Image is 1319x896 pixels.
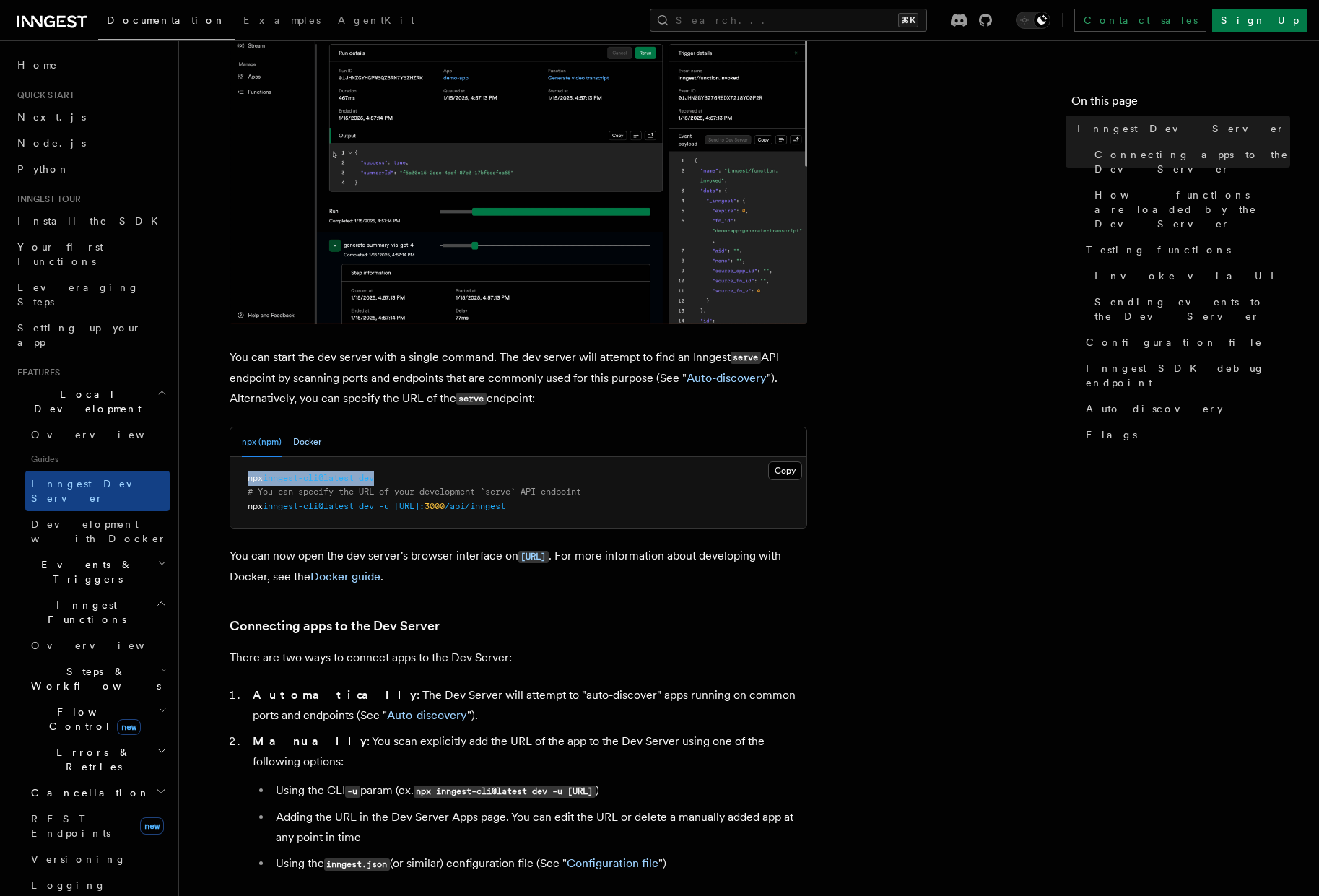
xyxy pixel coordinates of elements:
a: Configuration file [567,856,658,870]
div: Local Development [12,422,170,552]
span: Python [17,163,70,175]
span: Next.js [17,111,86,123]
a: Invoke via UI [1089,263,1290,289]
a: Inngest Dev Server [25,471,170,511]
a: Sending events to the Dev Server [1089,289,1290,329]
a: Testing functions [1080,237,1290,263]
a: Versioning [25,846,170,872]
a: Next.js [12,104,170,130]
span: Overview [31,429,180,440]
code: npx inngest-cli@latest dev -u [URL] [414,786,596,798]
span: /api/inngest [445,501,505,511]
span: npx [248,473,263,483]
a: Home [12,52,170,78]
a: Contact sales [1074,9,1206,32]
code: [URL] [518,551,549,563]
a: Setting up your app [12,315,170,355]
span: Versioning [31,853,126,865]
a: Docker guide [310,570,380,583]
code: serve [731,352,761,364]
span: Flags [1086,427,1137,442]
a: Install the SDK [12,208,170,234]
span: Documentation [107,14,226,26]
p: There are two ways to connect apps to the Dev Server: [230,648,807,668]
span: Configuration file [1086,335,1263,349]
span: Your first Functions [17,241,103,267]
button: Local Development [12,381,170,422]
span: inngest-cli@latest [263,501,354,511]
a: Python [12,156,170,182]
span: dev [359,501,374,511]
span: 3000 [425,501,445,511]
span: # You can specify the URL of your development `serve` API endpoint [248,487,581,497]
a: Node.js [12,130,170,156]
li: Using the CLI param (ex. ) [271,780,807,801]
span: Inngest Dev Server [1077,121,1285,136]
a: Overview [25,422,170,448]
button: Docker [293,427,321,457]
a: Inngest SDK debug endpoint [1080,355,1290,396]
a: Leveraging Steps [12,274,170,315]
span: Features [12,367,60,378]
span: Connecting apps to the Dev Server [1094,147,1290,176]
a: Auto-discovery [687,371,767,385]
code: -u [345,786,360,798]
a: Inngest Dev Server [1071,116,1290,142]
span: [URL]: [394,501,425,511]
button: Search...⌘K [650,9,927,32]
span: npx [248,501,263,511]
strong: Automatically [253,688,417,702]
a: Auto-discovery [387,708,467,722]
span: REST Endpoints [31,813,110,839]
a: Overview [25,632,170,658]
kbd: ⌘K [898,13,918,27]
span: AgentKit [338,14,414,26]
li: : The Dev Server will attempt to "auto-discover" apps running on common ports and endpoints (See ... [248,685,807,726]
span: Setting up your app [17,322,142,348]
span: Flow Control [25,705,159,734]
span: Quick start [12,90,74,101]
span: Examples [243,14,321,26]
span: How functions are loaded by the Dev Server [1094,188,1290,231]
code: inngest.json [324,858,390,871]
span: Local Development [12,387,157,416]
a: Sign Up [1212,9,1307,32]
a: AgentKit [329,4,423,39]
a: Your first Functions [12,234,170,274]
p: You can start the dev server with a single command. The dev server will attempt to find an Innges... [230,347,807,409]
span: Steps & Workflows [25,664,161,693]
span: inngest-cli@latest [263,473,354,483]
span: Events & Triggers [12,557,157,586]
button: Inngest Functions [12,592,170,632]
span: Node.js [17,137,86,149]
span: dev [359,473,374,483]
span: Errors & Retries [25,745,157,774]
button: Events & Triggers [12,552,170,592]
span: new [117,719,141,735]
span: Inngest tour [12,193,81,205]
a: How functions are loaded by the Dev Server [1089,182,1290,237]
span: Sending events to the Dev Server [1094,295,1290,323]
a: Connecting apps to the Dev Server [1089,142,1290,182]
span: Inngest SDK debug endpoint [1086,361,1290,390]
button: Errors & Retries [25,739,170,780]
span: Leveraging Steps [17,282,139,308]
button: Cancellation [25,780,170,806]
li: : You scan explicitly add the URL of the app to the Dev Server using one of the following options: [248,731,807,874]
button: Copy [768,461,802,480]
a: Documentation [98,4,235,40]
span: Inngest Functions [12,598,156,627]
span: Guides [25,448,170,471]
a: [URL] [518,549,549,562]
a: Connecting apps to the Dev Server [230,616,440,636]
strong: Manually [253,734,367,748]
a: REST Endpointsnew [25,806,170,846]
span: Overview [31,640,180,651]
span: -u [379,501,389,511]
span: Home [17,58,58,72]
button: Steps & Workflows [25,658,170,699]
span: Development with Docker [31,518,167,544]
span: Logging [31,879,106,891]
h4: On this page [1071,92,1290,116]
a: Development with Docker [25,511,170,552]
